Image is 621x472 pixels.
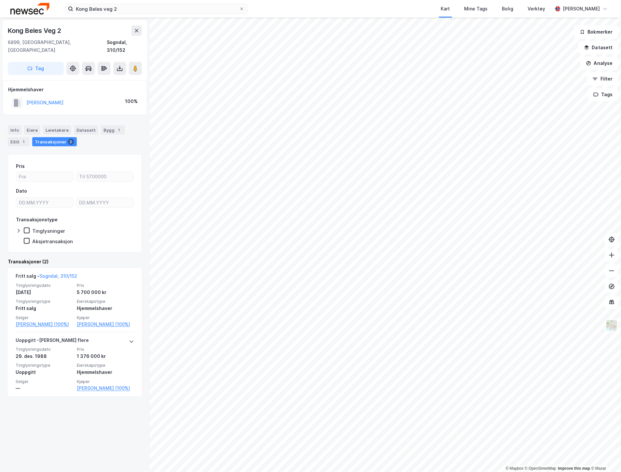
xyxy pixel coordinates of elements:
div: Aksjetransaksjon [32,238,73,244]
span: Eierskapstype [77,299,134,304]
div: — [16,385,73,392]
div: Pris [16,162,25,170]
span: Tinglysningstype [16,299,73,304]
span: Tinglysningstype [16,363,73,368]
div: Hjemmelshaver [8,86,142,94]
div: [DATE] [16,288,73,296]
div: Kontrollprogram for chat [588,441,621,472]
input: DD.MM.YYYY [16,198,73,208]
input: DD.MM.YYYY [76,198,133,208]
div: Fritt salg - [16,272,77,283]
div: Mine Tags [464,5,488,13]
span: Pris [77,283,134,288]
div: Transaksjonstype [16,216,58,224]
a: Improve this map [558,466,590,471]
span: Pris [77,347,134,352]
div: Transaksjoner [32,137,77,146]
div: Bygg [101,125,125,135]
span: Tinglysningsdato [16,283,73,288]
div: Bolig [502,5,514,13]
img: newsec-logo.f6e21ccffca1b3a03d2d.png [10,3,49,14]
a: Sogndal, 310/152 [39,273,77,279]
button: Tag [8,62,64,75]
button: Bokmerker [574,25,618,38]
div: Transaksjoner (2) [8,258,142,266]
span: Selger [16,379,73,385]
input: Søk på adresse, matrikkel, gårdeiere, leietakere eller personer [73,4,239,14]
input: Fra [16,172,73,182]
span: Kjøper [77,315,134,320]
div: 29. des. 1988 [16,353,73,361]
div: Datasett [74,125,98,135]
div: Sogndal, 310/152 [107,38,142,54]
a: [PERSON_NAME] (100%) [16,320,73,328]
a: [PERSON_NAME] (100%) [77,320,134,328]
div: 5 700 000 kr [77,288,134,296]
img: Z [606,319,618,332]
div: [PERSON_NAME] [563,5,600,13]
span: Kjøper [77,379,134,385]
div: Info [8,125,21,135]
div: Leietakere [43,125,71,135]
div: ESG [8,137,30,146]
div: Kart [441,5,450,13]
div: Hjemmelshaver [77,369,134,376]
div: 6899, [GEOGRAPHIC_DATA], [GEOGRAPHIC_DATA] [8,38,107,54]
div: Verktøy [528,5,545,13]
div: Tinglysninger [32,228,65,234]
div: Dato [16,187,27,195]
a: Mapbox [506,466,524,471]
span: Tinglysningsdato [16,347,73,352]
div: Hjemmelshaver [77,304,134,312]
input: Til 5700000 [76,172,133,182]
span: Selger [16,315,73,320]
button: Analyse [581,57,618,70]
a: OpenStreetMap [525,466,557,471]
button: Tags [588,88,618,101]
div: 1 [116,127,122,133]
div: 1 376 000 kr [77,353,134,361]
span: Eierskapstype [77,363,134,368]
div: Uoppgitt - [PERSON_NAME] flere [16,336,89,347]
div: 2 [68,139,74,145]
div: Uoppgitt [16,369,73,376]
div: Fritt salg [16,304,73,312]
a: [PERSON_NAME] (100%) [77,385,134,392]
div: Eiere [24,125,40,135]
div: 100% [125,97,138,105]
div: 1 [21,139,27,145]
button: Filter [587,72,618,85]
button: Datasett [579,41,618,54]
div: Kong Beles Veg 2 [8,25,62,36]
iframe: Chat Widget [588,441,621,472]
